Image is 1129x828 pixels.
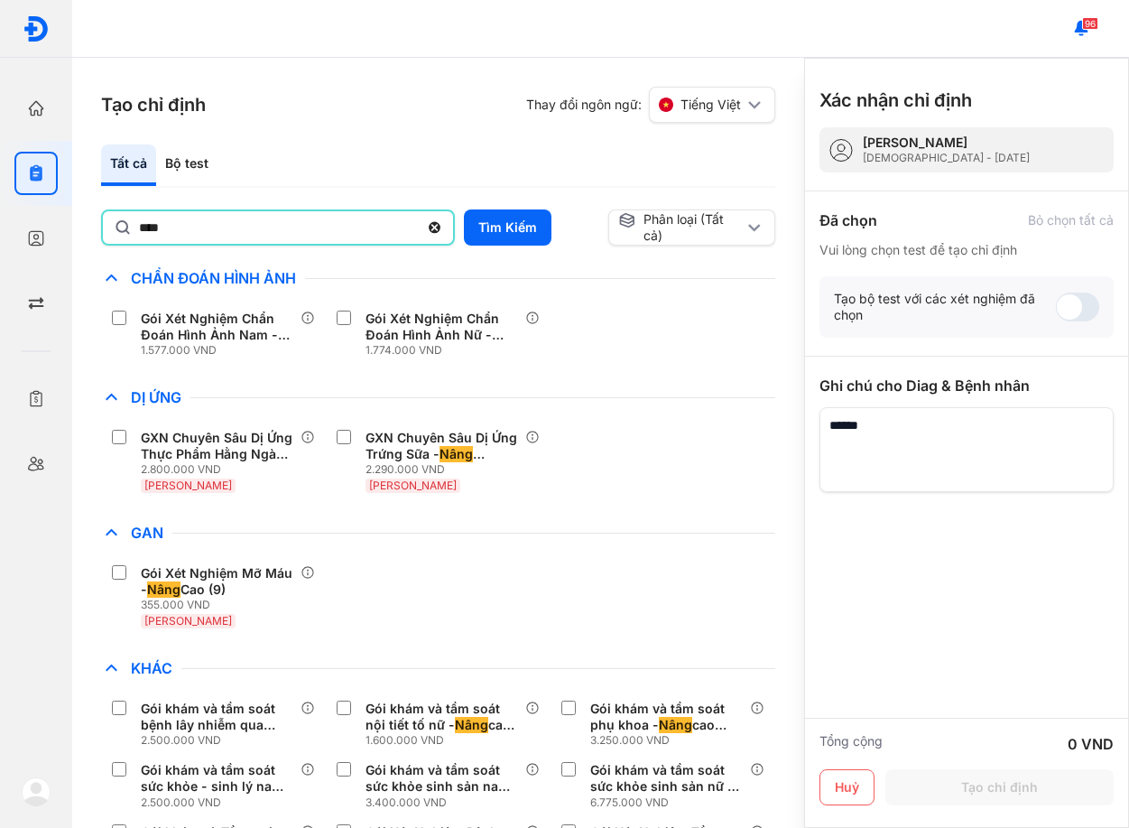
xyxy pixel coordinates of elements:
span: Nâng [440,446,473,462]
div: Gói khám và tầm soát sức khỏe sinh sản nam - cao (21) [366,762,518,795]
div: 2.500.000 VND [141,733,301,748]
div: 1.577.000 VND [141,343,301,358]
div: [PERSON_NAME] [863,135,1030,151]
div: Gói Xét Nghiệm Mỡ Máu - Cao (9) [141,565,293,598]
span: Tiếng Việt [680,97,741,113]
div: Gói Xét Nghiệm Chẩn Đoán Hình Ảnh Nữ - Cao (8) [366,311,518,343]
div: 3.250.000 VND [590,733,750,748]
div: Bộ test [156,144,217,186]
span: Khác [122,659,181,677]
div: 2.290.000 VND [366,462,525,477]
div: 1.600.000 VND [366,733,525,748]
div: Bỏ chọn tất cả [1028,212,1114,228]
h3: Xác nhận chỉ định [819,88,972,113]
img: logo [23,15,50,42]
span: Nâng [147,581,180,598]
div: Gói khám và tầm soát phụ khoa - cao (60) [590,701,743,733]
div: 2.800.000 VND [141,462,301,477]
div: GXN Chuyên Sâu Dị Ứng Trứng Sữa - [PERSON_NAME] [366,430,518,462]
span: Nâng [455,717,488,733]
button: Tạo chỉ định [885,769,1114,805]
span: 96 [1082,17,1098,30]
div: 1.774.000 VND [366,343,525,358]
div: 355.000 VND [141,598,301,612]
div: 3.400.000 VND [366,795,525,810]
div: Tạo bộ test với các xét nghiệm đã chọn [834,291,1056,323]
span: Nâng [659,717,692,733]
div: [DEMOGRAPHIC_DATA] - [DATE] [863,151,1030,165]
div: 0 VND [1068,733,1114,755]
div: Tổng cộng [819,733,883,755]
div: Gói khám và tầm soát sức khỏe - sinh lý nam - cao (22) [141,762,293,795]
span: [PERSON_NAME] [369,479,457,492]
img: logo [22,777,51,806]
div: Tất cả [101,144,156,186]
div: Gói khám và tầm soát nội tiết tố nữ - cao (7) [366,701,518,733]
div: Thay đổi ngôn ngữ: [526,87,775,123]
span: Chẩn Đoán Hình Ảnh [122,269,305,287]
div: 2.500.000 VND [141,795,301,810]
div: Ghi chú cho Diag & Bệnh nhân [819,375,1114,396]
div: Đã chọn [819,209,877,231]
span: [PERSON_NAME] [144,479,232,492]
span: Gan [122,524,172,542]
div: Phân loại (Tất cả) [618,211,744,244]
div: Gói khám và tầm soát sức khỏe sinh sản nữ - cao (43) [590,762,743,795]
div: 6.775.000 VND [590,795,750,810]
h3: Tạo chỉ định [101,92,206,117]
span: [PERSON_NAME] [144,614,232,628]
button: Huỷ [819,769,875,805]
div: GXN Chuyên Sâu Dị Ứng Thực Phẩm Hằng Ngày - [PERSON_NAME] [141,430,293,462]
span: Dị Ứng [122,388,190,406]
div: Gói Xét Nghiệm Chẩn Đoán Hình Ảnh Nam - Cao (7) [141,311,293,343]
div: Gói khám và tầm soát bệnh lây nhiễm qua đường tình dục STDs Nam - cao (25) [141,701,293,733]
div: Vui lòng chọn test để tạo chỉ định [819,242,1114,258]
button: Tìm Kiếm [464,209,551,246]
